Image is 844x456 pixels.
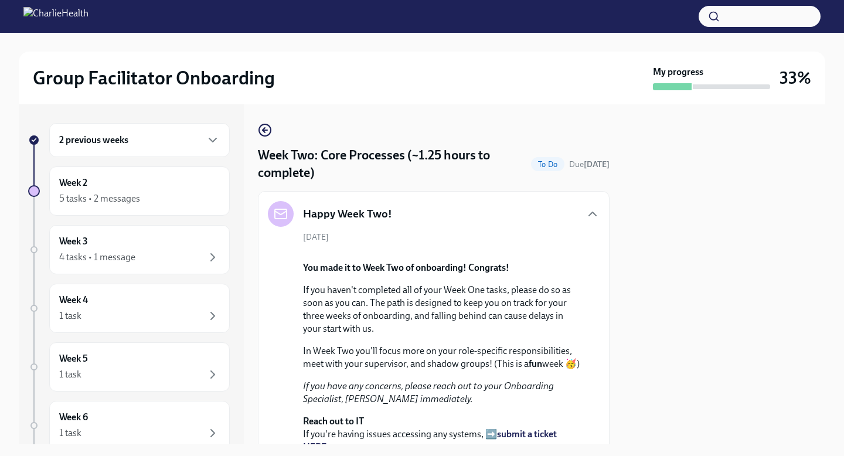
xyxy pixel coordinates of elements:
strong: My progress [653,66,703,79]
strong: [DATE] [584,159,610,169]
span: [DATE] [303,232,329,243]
h4: Week Two: Core Processes (~1.25 hours to complete) [258,147,526,182]
div: 2 previous weeks [49,123,230,157]
strong: fun [529,358,542,369]
span: September 22nd, 2025 10:00 [569,159,610,170]
h3: 33% [780,67,811,89]
h6: Week 6 [59,411,88,424]
h6: Week 4 [59,294,88,307]
strong: You made it to Week Two of onboarding! Congrats! [303,262,509,273]
p: In Week Two you'll focus more on your role-specific responsibilities, meet with your supervisor, ... [303,345,581,370]
h6: 2 previous weeks [59,134,128,147]
h6: Week 5 [59,352,88,365]
h2: Group Facilitator Onboarding [33,66,275,90]
div: 4 tasks • 1 message [59,251,135,264]
a: Week 25 tasks • 2 messages [28,166,230,216]
div: 1 task [59,427,81,440]
img: CharlieHealth [23,7,89,26]
span: Due [569,159,610,169]
h5: Happy Week Two! [303,206,392,222]
em: If you have any concerns, please reach out to your Onboarding Specialist, [PERSON_NAME] immediately. [303,380,554,404]
a: Week 61 task [28,401,230,450]
strong: Reach out to IT [303,416,364,427]
div: 1 task [59,368,81,381]
a: Week 41 task [28,284,230,333]
a: Week 34 tasks • 1 message [28,225,230,274]
h6: Week 3 [59,235,88,248]
div: 5 tasks • 2 messages [59,192,140,205]
span: To Do [531,160,564,169]
p: If you're having issues accessing any systems, ➡️ . [303,415,581,454]
h6: Week 2 [59,176,87,189]
div: 1 task [59,309,81,322]
a: Week 51 task [28,342,230,392]
p: If you haven't completed all of your Week One tasks, please do so as soon as you can. The path is... [303,284,581,335]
